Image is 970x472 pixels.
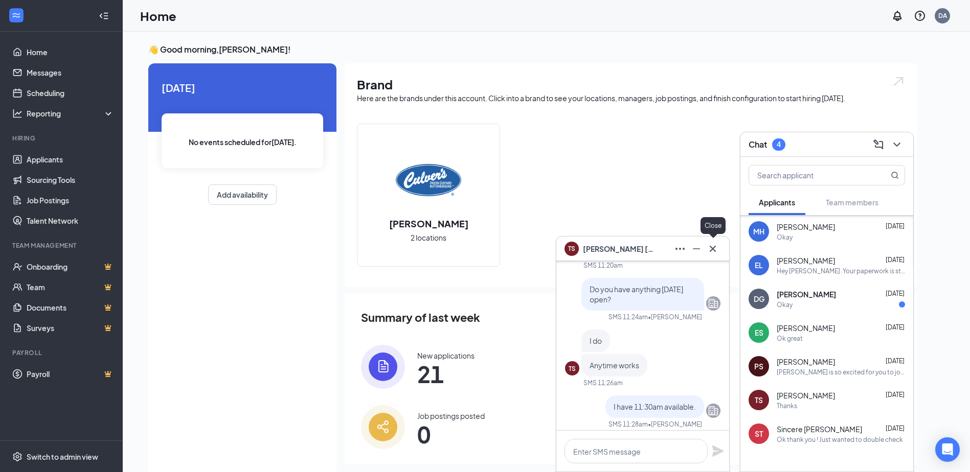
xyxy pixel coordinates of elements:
[357,76,905,93] h1: Brand
[12,452,22,462] svg: Settings
[755,260,763,270] div: EL
[777,424,862,434] span: Sincere [PERSON_NAME]
[614,402,696,411] span: I have 11:30am available.
[777,357,835,367] span: [PERSON_NAME]
[754,294,764,304] div: DG
[11,10,21,20] svg: WorkstreamLogo
[777,368,905,376] div: [PERSON_NAME] is so excited for you to join our team! Do you know anyone else who might be intere...
[648,313,702,321] span: • [PERSON_NAME]
[870,136,887,153] button: ComposeMessage
[361,309,480,326] span: Summary of last week
[755,327,763,338] div: ES
[777,267,905,275] div: Hey [PERSON_NAME]. Your paperwork is still sitting here for orientation. You need to have that pi...
[755,395,763,405] div: TS
[749,166,870,185] input: Search applicant
[754,361,763,371] div: PS
[914,10,926,22] svg: QuestionInfo
[777,222,835,232] span: [PERSON_NAME]
[886,290,905,297] span: [DATE]
[886,391,905,398] span: [DATE]
[777,300,793,309] div: Okay
[608,420,648,429] div: SMS 11:28am
[590,285,683,304] span: Do you have anything [DATE] open?
[417,425,485,443] span: 0
[27,108,115,119] div: Reporting
[886,323,905,331] span: [DATE]
[755,429,763,439] div: ST
[777,435,903,444] div: Ok thank you ! Just wanted to double check
[208,184,277,205] button: Add availability
[148,44,917,55] h3: 👋 Good morning, [PERSON_NAME] !
[27,364,114,384] a: PayrollCrown
[162,80,323,96] span: [DATE]
[712,445,724,457] svg: Plane
[891,171,899,179] svg: MagnifyingGlass
[753,226,764,237] div: MH
[27,62,114,83] a: Messages
[27,256,114,277] a: OnboardingCrown
[140,7,176,25] h1: Home
[569,364,576,373] div: TS
[590,336,602,345] span: I do
[707,405,719,417] svg: Company
[892,76,905,87] img: open.6027fd2a22e1237b5b06.svg
[886,222,905,230] span: [DATE]
[99,11,109,21] svg: Collapse
[27,42,114,62] a: Home
[705,241,721,257] button: Cross
[777,402,797,410] div: Thanks
[27,277,114,297] a: TeamCrown
[189,136,297,148] span: No events scheduled for [DATE] .
[777,140,781,149] div: 4
[357,93,905,103] div: Here are the brands under this account. Click into a brand to see your locations, managers, job p...
[701,217,726,234] div: Close
[411,232,446,243] span: 2 locations
[27,83,114,103] a: Scheduling
[583,379,623,387] div: SMS 11:26am
[27,318,114,338] a: SurveysCrown
[777,323,835,333] span: [PERSON_NAME]
[27,149,114,170] a: Applicants
[417,350,475,361] div: New applications
[826,198,878,207] span: Team members
[396,148,461,213] img: Culver's
[417,365,475,383] span: 21
[417,411,485,421] div: Job postings posted
[891,138,903,151] svg: ChevronDown
[889,136,905,153] button: ChevronDown
[777,334,803,343] div: Ok great
[938,11,947,20] div: DA
[688,241,705,257] button: Minimize
[707,243,719,255] svg: Cross
[648,420,702,429] span: • [PERSON_NAME]
[27,170,114,190] a: Sourcing Tools
[12,241,112,250] div: Team Management
[361,405,405,449] img: icon
[707,297,719,310] svg: Company
[777,255,835,266] span: [PERSON_NAME]
[379,217,479,230] h2: [PERSON_NAME]
[886,357,905,365] span: [DATE]
[935,437,960,462] div: Open Intercom Messenger
[777,390,835,400] span: [PERSON_NAME]
[27,190,114,210] a: Job Postings
[27,210,114,231] a: Talent Network
[777,233,793,242] div: Okay
[583,243,655,254] span: [PERSON_NAME] [PERSON_NAME]
[872,138,885,151] svg: ComposeMessage
[777,289,836,299] span: [PERSON_NAME]
[12,348,112,357] div: Payroll
[891,10,904,22] svg: Notifications
[608,313,648,321] div: SMS 11:24am
[674,243,686,255] svg: Ellipses
[672,241,688,257] button: Ellipses
[361,345,405,389] img: icon
[759,198,795,207] span: Applicants
[886,424,905,432] span: [DATE]
[583,261,623,270] div: SMS 11:20am
[27,297,114,318] a: DocumentsCrown
[590,361,639,370] span: Anytime works
[27,452,98,462] div: Switch to admin view
[12,108,22,119] svg: Analysis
